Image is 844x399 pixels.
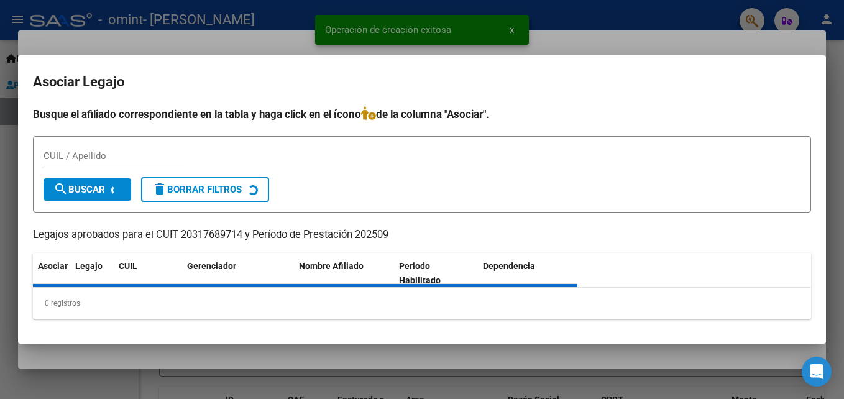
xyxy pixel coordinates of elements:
[182,253,294,294] datatable-header-cell: Gerenciador
[33,106,811,122] h4: Busque el afiliado correspondiente en la tabla y haga click en el ícono de la columna "Asociar".
[44,178,131,201] button: Buscar
[394,253,478,294] datatable-header-cell: Periodo Habilitado
[141,177,269,202] button: Borrar Filtros
[75,261,103,271] span: Legajo
[483,261,535,271] span: Dependencia
[152,184,242,195] span: Borrar Filtros
[294,253,394,294] datatable-header-cell: Nombre Afiliado
[119,261,137,271] span: CUIL
[70,253,114,294] datatable-header-cell: Legajo
[802,357,832,387] div: Open Intercom Messenger
[478,253,578,294] datatable-header-cell: Dependencia
[33,70,811,94] h2: Asociar Legajo
[33,227,811,243] p: Legajos aprobados para el CUIT 20317689714 y Período de Prestación 202509
[299,261,364,271] span: Nombre Afiliado
[53,184,105,195] span: Buscar
[33,253,70,294] datatable-header-cell: Asociar
[187,261,236,271] span: Gerenciador
[33,288,811,319] div: 0 registros
[38,261,68,271] span: Asociar
[53,181,68,196] mat-icon: search
[399,261,441,285] span: Periodo Habilitado
[114,253,182,294] datatable-header-cell: CUIL
[152,181,167,196] mat-icon: delete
